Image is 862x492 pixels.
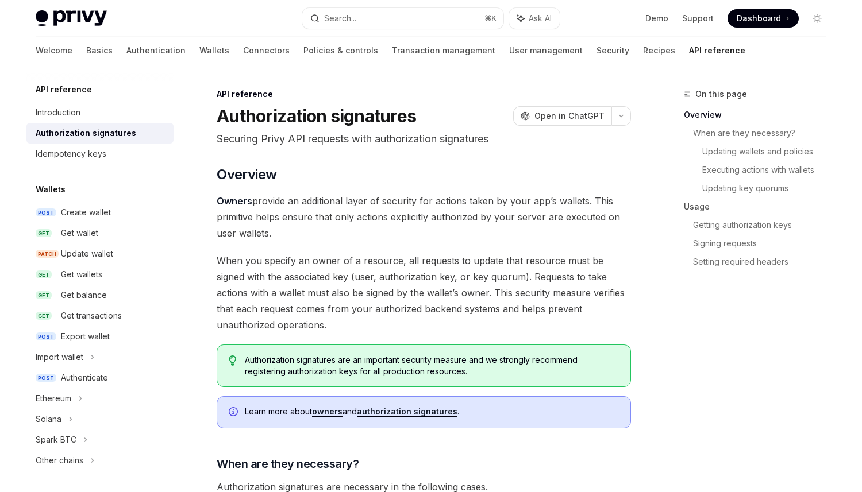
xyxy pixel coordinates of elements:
[229,355,237,366] svg: Tip
[684,197,836,216] a: Usage
[26,123,174,144] a: Authorization signatures
[217,165,276,184] span: Overview
[86,37,113,64] a: Basics
[243,37,290,64] a: Connectors
[217,88,631,100] div: API reference
[737,13,781,24] span: Dashboard
[684,106,836,124] a: Overview
[689,37,745,64] a: API reference
[36,270,52,279] span: GET
[26,102,174,123] a: Introduction
[26,326,174,347] a: POSTExport wallet
[26,223,174,243] a: GETGet wallet
[217,195,252,207] a: Owners
[26,264,174,285] a: GETGet wallets
[509,37,583,64] a: User management
[36,412,61,426] div: Solana
[217,253,631,333] span: When you specify an owner of a resource, all requests to update that resource must be signed with...
[693,124,836,142] a: When are they necessary?
[36,208,56,217] span: POST
[682,13,714,24] a: Support
[643,37,675,64] a: Recipes
[199,37,229,64] a: Wallets
[808,9,826,28] button: Toggle dark mode
[245,354,619,377] span: Authorization signatures are an important security measure and we strongly recommend registering ...
[534,110,605,122] span: Open in ChatGPT
[245,406,619,417] span: Learn more about and .
[61,288,107,302] div: Get balance
[26,305,174,326] a: GETGet transactions
[229,407,240,419] svg: Info
[61,268,102,281] div: Get wallets
[217,106,416,126] h1: Authorization signatures
[217,193,631,241] span: provide an additional layer of security for actions taken by your app’s wallets. This primitive h...
[509,8,560,29] button: Ask AI
[702,179,836,197] a: Updating key quorums
[303,37,378,64] a: Policies & controls
[693,216,836,234] a: Getting authorization keys
[36,83,92,96] h5: API reference
[217,131,631,147] p: Securing Privy API requests with authorization signatures
[61,226,98,240] div: Get wallet
[36,392,71,405] div: Ethereum
[728,9,799,28] a: Dashboard
[217,456,359,472] span: When are they necessary?
[61,330,110,343] div: Export wallet
[36,312,52,320] span: GET
[529,13,552,24] span: Ask AI
[36,147,106,161] div: Idempotency keys
[61,206,111,219] div: Create wallet
[693,234,836,253] a: Signing requests
[302,8,503,29] button: Search...⌘K
[61,371,108,385] div: Authenticate
[36,291,52,300] span: GET
[392,37,495,64] a: Transaction management
[36,183,66,196] h5: Wallets
[645,13,668,24] a: Demo
[357,406,457,417] a: authorization signatures
[36,106,80,119] div: Introduction
[36,454,83,467] div: Other chains
[36,229,52,238] span: GET
[61,309,122,323] div: Get transactions
[702,142,836,161] a: Updating wallets and policies
[126,37,186,64] a: Authentication
[26,285,174,305] a: GETGet balance
[26,243,174,264] a: PATCHUpdate wallet
[36,374,56,382] span: POST
[312,406,343,417] a: owners
[26,367,174,388] a: POSTAuthenticate
[36,126,136,140] div: Authorization signatures
[695,87,747,101] span: On this page
[36,37,72,64] a: Welcome
[702,161,836,179] a: Executing actions with wallets
[484,14,497,23] span: ⌘ K
[36,350,83,364] div: Import wallet
[36,250,59,258] span: PATCH
[26,202,174,223] a: POSTCreate wallet
[693,253,836,271] a: Setting required headers
[36,332,56,341] span: POST
[36,10,107,26] img: light logo
[324,11,356,25] div: Search...
[61,247,113,261] div: Update wallet
[597,37,629,64] a: Security
[513,106,611,126] button: Open in ChatGPT
[36,433,76,447] div: Spark BTC
[26,144,174,164] a: Idempotency keys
